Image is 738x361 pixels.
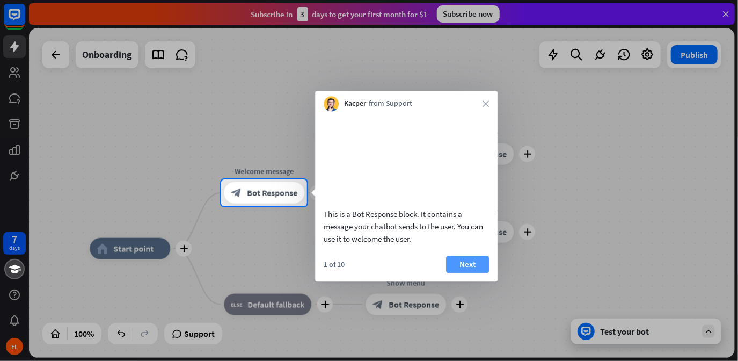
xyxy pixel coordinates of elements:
div: 1 of 10 [324,259,345,269]
span: from Support [369,99,412,110]
i: close [483,100,489,107]
button: Next [446,256,489,273]
span: Bot Response [247,187,297,198]
span: Kacper [344,99,366,110]
div: This is a Bot Response block. It contains a message your chatbot sends to the user. You can use i... [324,208,489,245]
button: Open LiveChat chat widget [9,4,41,37]
i: block_bot_response [231,187,242,198]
